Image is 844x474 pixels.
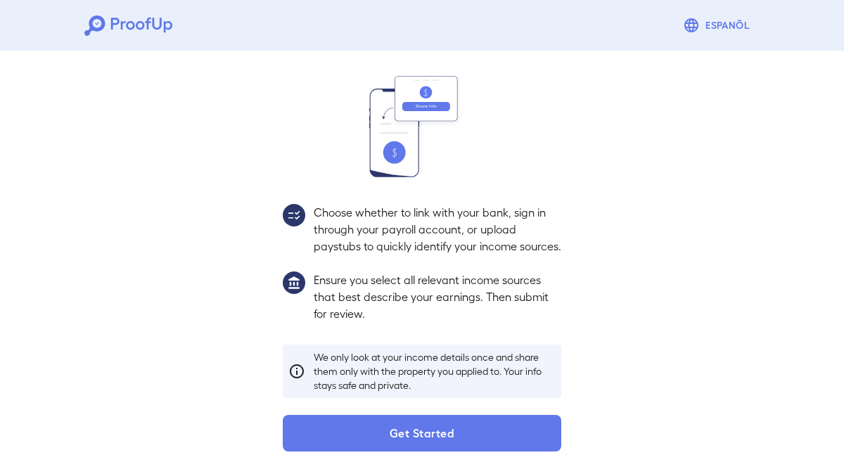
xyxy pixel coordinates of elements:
[283,271,305,294] img: group1.svg
[369,76,475,177] img: transfer_money.svg
[677,11,760,39] button: Espanõl
[283,415,561,451] button: Get Started
[314,350,556,392] p: We only look at your income details once and share them only with the property you applied to. Yo...
[314,271,561,322] p: Ensure you select all relevant income sources that best describe your earnings. Then submit for r...
[314,204,561,255] p: Choose whether to link with your bank, sign in through your payroll account, or upload paystubs t...
[283,204,305,226] img: group2.svg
